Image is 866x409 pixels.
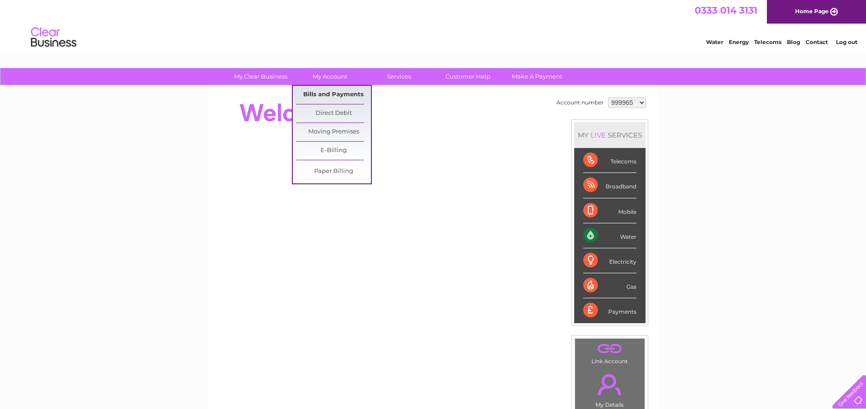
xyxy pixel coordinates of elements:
div: Gas [583,273,636,298]
a: Log out [836,39,857,45]
div: Mobile [583,198,636,223]
a: My Clear Business [223,68,298,85]
a: E-Billing [296,142,371,160]
div: LIVE [589,131,608,139]
a: 0333 014 3131 [695,5,757,16]
a: . [577,341,642,357]
a: Moving Premises [296,123,371,141]
div: Clear Business is a trading name of Verastar Limited (registered in [GEOGRAPHIC_DATA] No. 3667643... [219,5,648,44]
div: Telecoms [583,148,636,173]
img: logo.png [30,24,77,51]
a: Blog [787,39,800,45]
div: Electricity [583,248,636,273]
a: Make A Payment [500,68,575,85]
a: Customer Help [430,68,506,85]
a: Water [706,39,723,45]
td: Account number [554,95,606,110]
a: My Account [292,68,367,85]
td: Link Account [575,338,645,367]
div: Water [583,223,636,248]
a: Energy [729,39,749,45]
a: Bills and Payments [296,86,371,104]
a: Contact [806,39,828,45]
a: Telecoms [754,39,781,45]
a: . [577,369,642,400]
div: MY SERVICES [574,122,646,148]
div: Payments [583,298,636,323]
div: Broadband [583,173,636,198]
a: Services [361,68,436,85]
a: Direct Debit [296,104,371,123]
a: Paper Billing [296,163,371,181]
